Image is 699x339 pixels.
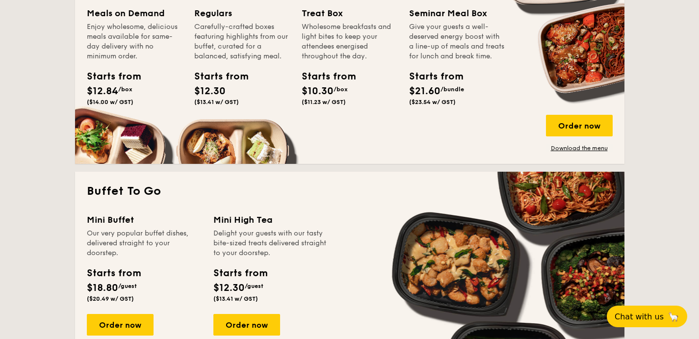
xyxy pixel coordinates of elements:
a: Download the menu [546,144,613,152]
div: Order now [546,115,613,136]
div: Delight your guests with our tasty bite-sized treats delivered straight to your doorstep. [213,229,328,258]
div: Order now [213,314,280,336]
span: ($20.49 w/ GST) [87,295,134,302]
span: $12.84 [87,85,118,97]
div: Mini Buffet [87,213,202,227]
div: Starts from [409,69,453,84]
span: ($23.54 w/ GST) [409,99,456,105]
span: ($13.41 w/ GST) [213,295,258,302]
div: Starts from [87,266,140,281]
span: /guest [118,283,137,289]
span: $21.60 [409,85,440,97]
div: Wholesome breakfasts and light bites to keep your attendees energised throughout the day. [302,22,397,61]
div: Seminar Meal Box [409,6,505,20]
span: Chat with us [615,312,664,321]
span: ($14.00 w/ GST) [87,99,133,105]
button: Chat with us🦙 [607,306,687,327]
span: $10.30 [302,85,334,97]
span: /guest [245,283,263,289]
div: Starts from [302,69,346,84]
div: Mini High Tea [213,213,328,227]
h2: Buffet To Go [87,183,613,199]
span: ($13.41 w/ GST) [194,99,239,105]
div: Treat Box [302,6,397,20]
div: Meals on Demand [87,6,182,20]
span: $12.30 [194,85,226,97]
span: $18.80 [87,282,118,294]
div: Starts from [194,69,238,84]
div: Give your guests a well-deserved energy boost with a line-up of meals and treats for lunch and br... [409,22,505,61]
span: /box [118,86,132,93]
span: /box [334,86,348,93]
div: Starts from [213,266,267,281]
span: ($11.23 w/ GST) [302,99,346,105]
span: 🦙 [668,311,679,322]
span: /bundle [440,86,464,93]
span: $12.30 [213,282,245,294]
div: Starts from [87,69,131,84]
div: Regulars [194,6,290,20]
div: Order now [87,314,154,336]
div: Our very popular buffet dishes, delivered straight to your doorstep. [87,229,202,258]
div: Carefully-crafted boxes featuring highlights from our buffet, curated for a balanced, satisfying ... [194,22,290,61]
div: Enjoy wholesome, delicious meals available for same-day delivery with no minimum order. [87,22,182,61]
